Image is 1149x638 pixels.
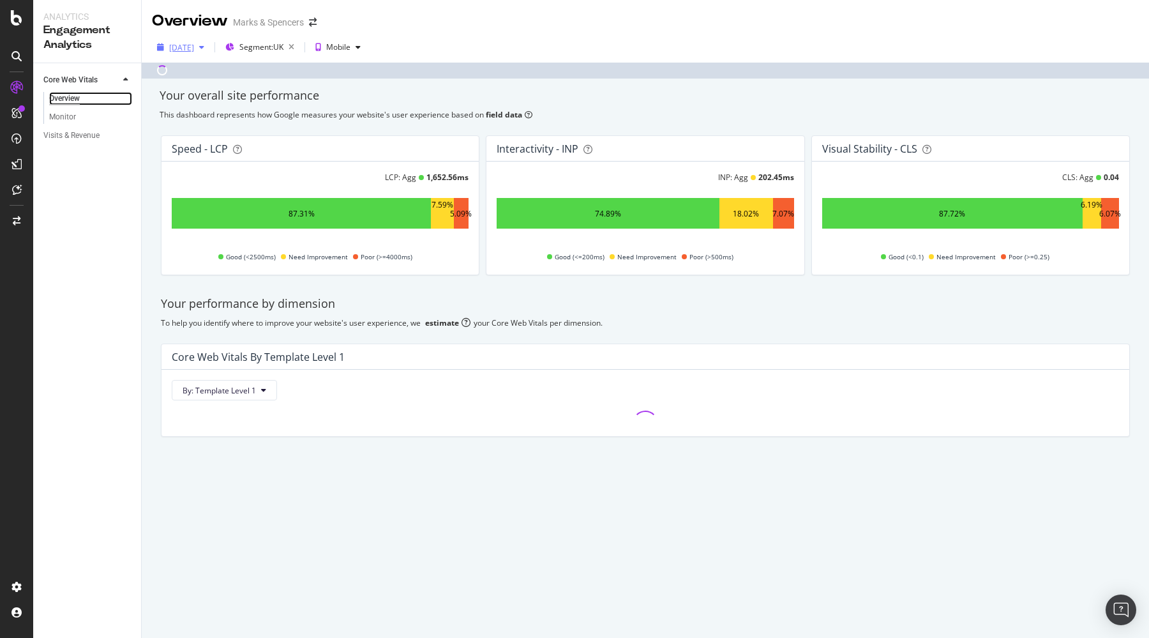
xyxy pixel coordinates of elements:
[43,129,100,142] div: Visits & Revenue
[49,110,132,124] a: Monitor
[432,199,453,227] div: 7.59%
[1062,172,1093,183] div: CLS: Agg
[43,73,98,87] div: Core Web Vitals
[172,351,345,363] div: Core Web Vitals By Template Level 1
[289,249,348,264] span: Need Improvement
[161,317,1130,328] div: To help you identify where to improve your website's user experience, we your Core Web Vitals per...
[425,317,459,328] div: estimate
[936,249,996,264] span: Need Improvement
[152,10,228,32] div: Overview
[43,23,131,52] div: Engagement Analytics
[161,296,1130,312] div: Your performance by dimension
[49,92,132,105] a: Overview
[1099,208,1121,219] div: 6.07%
[718,172,748,183] div: INP: Agg
[1009,249,1049,264] span: Poor (>=0.25)
[172,142,228,155] div: Speed - LCP
[595,208,621,219] div: 74.89%
[450,208,472,219] div: 5.09%
[385,172,416,183] div: LCP: Agg
[1106,595,1136,625] div: Open Intercom Messenger
[220,37,299,57] button: Segment:UK
[689,249,733,264] span: Poor (>500ms)
[49,110,76,124] div: Monitor
[160,109,1131,120] div: This dashboard represents how Google measures your website's user experience based on
[169,42,194,53] div: [DATE]
[43,73,119,87] a: Core Web Vitals
[43,10,131,23] div: Analytics
[733,208,759,219] div: 18.02%
[486,109,522,120] b: field data
[555,249,605,264] span: Good (<=200ms)
[889,249,924,264] span: Good (<0.1)
[43,129,132,142] a: Visits & Revenue
[617,249,677,264] span: Need Improvement
[183,385,256,396] span: By: Template Level 1
[497,142,578,155] div: Interactivity - INP
[239,42,283,52] span: Segment: UK
[326,43,350,51] div: Mobile
[1081,199,1102,227] div: 6.19%
[772,208,794,219] div: 7.07%
[152,37,209,57] button: [DATE]
[309,18,317,27] div: arrow-right-arrow-left
[822,142,917,155] div: Visual Stability - CLS
[289,208,315,219] div: 87.31%
[49,92,80,105] div: Overview
[758,172,794,183] div: 202.45 ms
[310,37,366,57] button: Mobile
[426,172,469,183] div: 1,652.56 ms
[939,208,965,219] div: 87.72%
[226,249,276,264] span: Good (<2500ms)
[233,16,304,29] div: Marks & Spencers
[172,380,277,400] button: By: Template Level 1
[361,249,412,264] span: Poor (>=4000ms)
[160,87,1131,104] div: Your overall site performance
[1104,172,1119,183] div: 0.04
